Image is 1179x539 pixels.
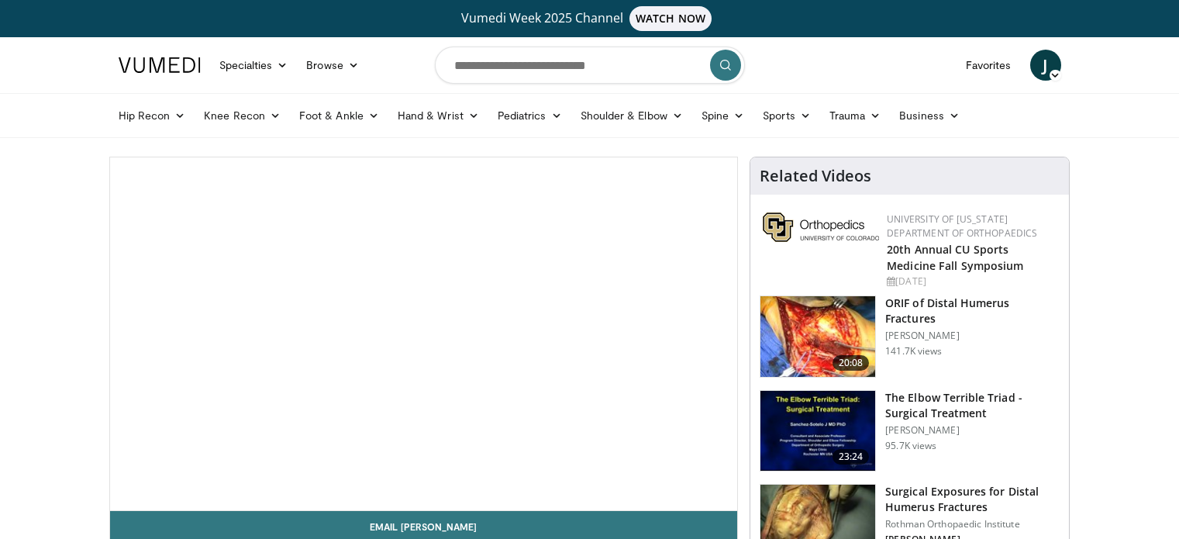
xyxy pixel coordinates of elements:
[833,449,870,465] span: 23:24
[692,100,753,131] a: Spine
[110,157,738,511] video-js: Video Player
[885,518,1060,530] p: Rothman Orthopaedic Institute
[885,345,942,358] p: 141.7K views
[885,330,1060,342] p: [PERSON_NAME]
[1030,50,1061,81] a: J
[760,391,875,472] img: 162531_0000_1.png.150x105_q85_crop-smart_upscale.jpg
[435,47,745,84] input: Search topics, interventions
[885,390,1060,421] h3: The Elbow Terrible Triad - Surgical Treatment
[571,100,692,131] a: Shoulder & Elbow
[629,6,712,31] span: WATCH NOW
[388,100,488,131] a: Hand & Wrist
[290,100,388,131] a: Foot & Ankle
[121,6,1059,31] a: Vumedi Week 2025 ChannelWATCH NOW
[488,100,571,131] a: Pediatrics
[885,440,936,452] p: 95.7K views
[760,390,1060,472] a: 23:24 The Elbow Terrible Triad - Surgical Treatment [PERSON_NAME] 95.7K views
[885,295,1060,327] h3: ORIF of Distal Humerus Fractures
[297,50,368,81] a: Browse
[195,100,290,131] a: Knee Recon
[763,212,879,242] img: 355603a8-37da-49b6-856f-e00d7e9307d3.png.150x105_q85_autocrop_double_scale_upscale_version-0.2.png
[119,57,201,73] img: VuMedi Logo
[210,50,298,81] a: Specialties
[760,295,1060,378] a: 20:08 ORIF of Distal Humerus Fractures [PERSON_NAME] 141.7K views
[760,167,871,185] h4: Related Videos
[109,100,195,131] a: Hip Recon
[885,424,1060,437] p: [PERSON_NAME]
[887,242,1023,273] a: 20th Annual CU Sports Medicine Fall Symposium
[833,355,870,371] span: 20:08
[887,212,1037,240] a: University of [US_STATE] Department of Orthopaedics
[820,100,891,131] a: Trauma
[885,484,1060,515] h3: Surgical Exposures for Distal Humerus Fractures
[760,296,875,377] img: orif-sanch_3.png.150x105_q85_crop-smart_upscale.jpg
[957,50,1021,81] a: Favorites
[890,100,969,131] a: Business
[887,275,1057,289] div: [DATE]
[753,100,820,131] a: Sports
